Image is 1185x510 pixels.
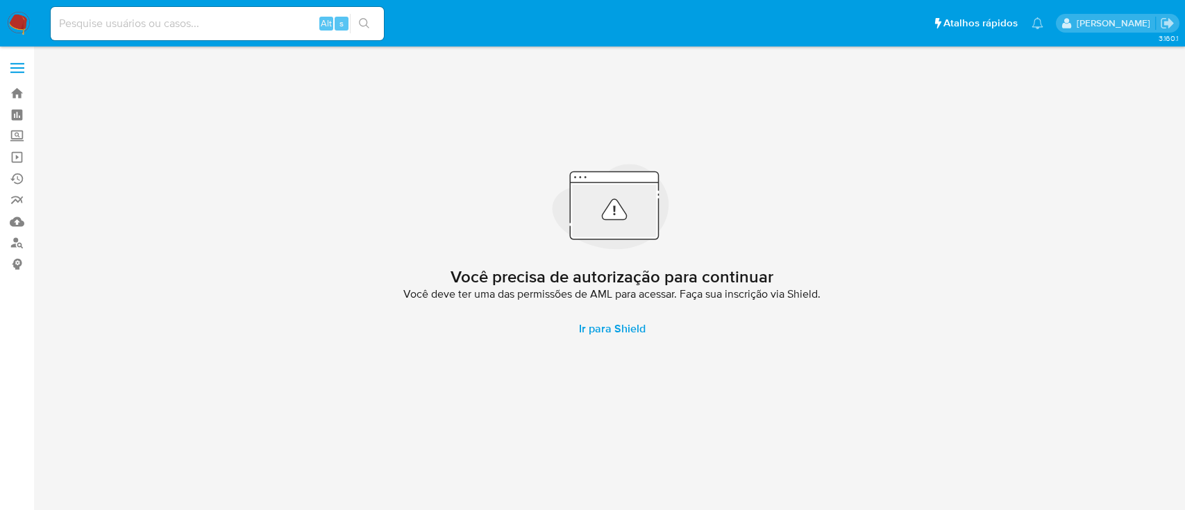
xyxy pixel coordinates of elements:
input: Pesquise usuários ou casos... [51,15,384,33]
h2: Você precisa de autorização para continuar [451,266,773,287]
a: Notificações [1032,17,1043,29]
a: Sair [1160,16,1175,31]
span: Você deve ter uma das permissões de AML para acessar. Faça sua inscrição via Shield. [403,287,821,301]
button: search-icon [350,14,378,33]
span: Alt [321,17,332,30]
span: Ir para Shield [579,312,646,346]
span: s [339,17,344,30]
span: Atalhos rápidos [943,16,1018,31]
p: emerson.gomes@mercadopago.com.br [1077,17,1155,30]
a: Ir para Shield [562,312,662,346]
